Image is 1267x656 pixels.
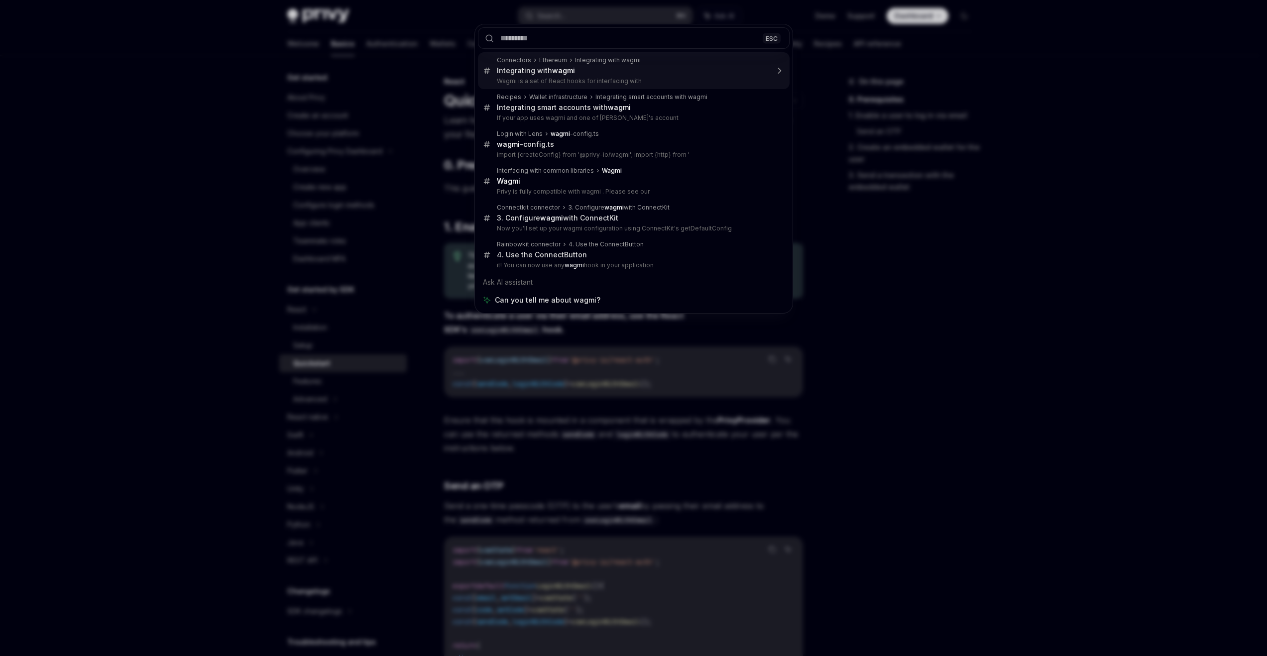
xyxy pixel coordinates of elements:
[497,177,520,185] b: Wagmi
[497,224,769,232] p: Now you'll set up your wagmi configuration using ConnectKit's getDefaultConfig
[552,66,575,75] b: wagmi
[497,214,618,222] div: 3. Configure with ConnectKit
[540,214,563,222] b: wagmi
[497,140,520,148] b: wagmi
[478,273,790,291] div: Ask AI assistant
[595,93,707,101] div: Integrating smart accounts with wagmi
[568,204,670,212] div: 3. Configure with ConnectKit
[497,130,543,138] div: Login with Lens
[497,250,587,259] div: 4. Use the ConnectButton
[497,77,769,85] p: Wagmi is a set of React hooks for interfacing with
[539,56,567,64] div: Ethereum
[497,151,769,159] p: import {createConfig} from '@privy-io/wagmi'; import {http} from '
[497,261,769,269] p: it! You can now use any hook in your application
[497,103,631,112] div: Integrating smart accounts with
[569,240,644,248] div: 4. Use the ConnectButton
[551,130,599,138] div: -config.ts
[763,33,781,43] div: ESC
[602,167,622,174] b: Wagmi
[497,167,594,175] div: Interfacing with common libraries
[608,103,631,111] b: wagmi
[497,204,560,212] div: Connectkit connector
[575,56,641,64] div: Integrating with wagmi
[497,114,769,122] p: If your app uses wagmi and one of [PERSON_NAME]'s account
[497,240,561,248] div: Rainbowkit connector
[565,261,584,269] b: wagmi
[495,295,600,305] span: Can you tell me about wagmi?
[497,93,521,101] div: Recipes
[604,204,624,211] b: wagmi
[529,93,587,101] div: Wallet infrastructure
[551,130,570,137] b: wagmi
[497,140,554,149] div: -config.ts
[497,66,575,75] div: Integrating with
[497,188,769,196] p: Privy is fully compatible with wagmi . Please see our
[497,56,531,64] div: Connectors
